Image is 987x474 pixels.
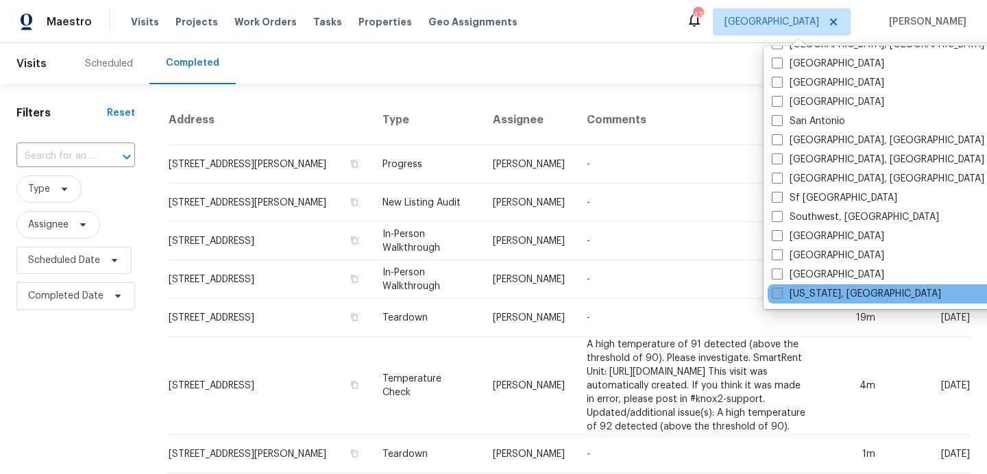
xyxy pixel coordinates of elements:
[166,56,219,70] div: Completed
[168,95,371,145] th: Address
[131,15,159,29] span: Visits
[817,435,886,473] td: 1m
[772,57,884,71] label: [GEOGRAPHIC_DATA]
[348,379,361,391] button: Copy Address
[234,15,297,29] span: Work Orders
[348,196,361,208] button: Copy Address
[772,134,984,147] label: [GEOGRAPHIC_DATA], [GEOGRAPHIC_DATA]
[85,57,133,71] div: Scheduled
[348,311,361,323] button: Copy Address
[886,435,971,473] td: [DATE]
[168,222,371,260] td: [STREET_ADDRESS]
[168,299,371,337] td: [STREET_ADDRESS]
[772,95,884,109] label: [GEOGRAPHIC_DATA]
[168,337,371,435] td: [STREET_ADDRESS]
[576,260,816,299] td: -
[772,249,884,262] label: [GEOGRAPHIC_DATA]
[576,299,816,337] td: -
[358,15,412,29] span: Properties
[772,191,897,205] label: Sf [GEOGRAPHIC_DATA]
[371,435,482,473] td: Teardown
[371,222,482,260] td: In-Person Walkthrough
[772,153,984,166] label: [GEOGRAPHIC_DATA], [GEOGRAPHIC_DATA]
[817,299,886,337] td: 19m
[117,147,136,166] button: Open
[348,158,361,170] button: Copy Address
[168,145,371,184] td: [STREET_ADDRESS][PERSON_NAME]
[576,145,816,184] td: -
[371,299,482,337] td: Teardown
[576,435,816,473] td: -
[482,260,576,299] td: [PERSON_NAME]
[576,184,816,222] td: -
[772,172,984,186] label: [GEOGRAPHIC_DATA], [GEOGRAPHIC_DATA]
[772,114,845,128] label: San Antonio
[576,337,816,435] td: A high temperature of 91 detected (above the threshold of 90). Please investigate. SmartRent Unit...
[168,435,371,473] td: [STREET_ADDRESS][PERSON_NAME]
[482,222,576,260] td: [PERSON_NAME]
[348,447,361,460] button: Copy Address
[168,184,371,222] td: [STREET_ADDRESS][PERSON_NAME]
[28,289,103,303] span: Completed Date
[107,106,135,120] div: Reset
[886,337,971,435] td: [DATE]
[772,229,884,243] label: [GEOGRAPHIC_DATA]
[16,146,97,167] input: Search for an address...
[371,145,482,184] td: Progress
[772,287,941,301] label: [US_STATE], [GEOGRAPHIC_DATA]
[28,253,100,267] span: Scheduled Date
[772,210,939,224] label: Southwest, [GEOGRAPHIC_DATA]
[482,299,576,337] td: [PERSON_NAME]
[482,95,576,145] th: Assignee
[724,15,819,29] span: [GEOGRAPHIC_DATA]
[576,222,816,260] td: -
[16,106,107,120] h1: Filters
[482,145,576,184] td: [PERSON_NAME]
[772,76,884,90] label: [GEOGRAPHIC_DATA]
[175,15,218,29] span: Projects
[428,15,517,29] span: Geo Assignments
[371,184,482,222] td: New Listing Audit
[576,95,816,145] th: Comments
[28,218,69,232] span: Assignee
[47,15,92,29] span: Maestro
[886,299,971,337] td: [DATE]
[371,95,482,145] th: Type
[348,273,361,285] button: Copy Address
[16,49,47,79] span: Visits
[313,17,342,27] span: Tasks
[28,182,50,196] span: Type
[482,337,576,435] td: [PERSON_NAME]
[348,234,361,247] button: Copy Address
[371,260,482,299] td: In-Person Walkthrough
[693,8,703,22] div: 43
[168,260,371,299] td: [STREET_ADDRESS]
[884,15,966,29] span: [PERSON_NAME]
[772,268,884,282] label: [GEOGRAPHIC_DATA]
[482,435,576,473] td: [PERSON_NAME]
[371,337,482,435] td: Temperature Check
[817,337,886,435] td: 4m
[482,184,576,222] td: [PERSON_NAME]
